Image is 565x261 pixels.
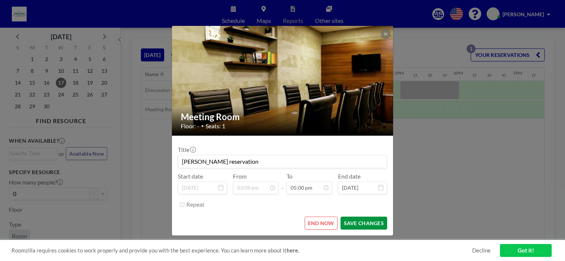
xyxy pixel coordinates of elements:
label: Repeat [186,201,204,208]
span: Roomzilla requires cookies to work properly and provide you with the best experience. You can lea... [11,247,472,254]
button: END NOW [305,217,338,230]
label: End date [338,173,361,180]
input: (No title) [178,155,387,168]
label: From [233,173,247,180]
a: Decline [472,247,491,254]
span: Floor: - [181,122,199,130]
a: here. [287,247,299,254]
label: Title [178,146,195,153]
span: Seats: 1 [206,122,225,130]
button: SAVE CHANGES [341,217,387,230]
h2: Meeting Room [181,111,385,122]
a: Got it! [500,244,552,257]
label: Start date [178,173,203,180]
label: To [287,173,292,180]
span: • [201,123,204,129]
img: 537.jpg [172,7,394,155]
span: - [281,175,284,191]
